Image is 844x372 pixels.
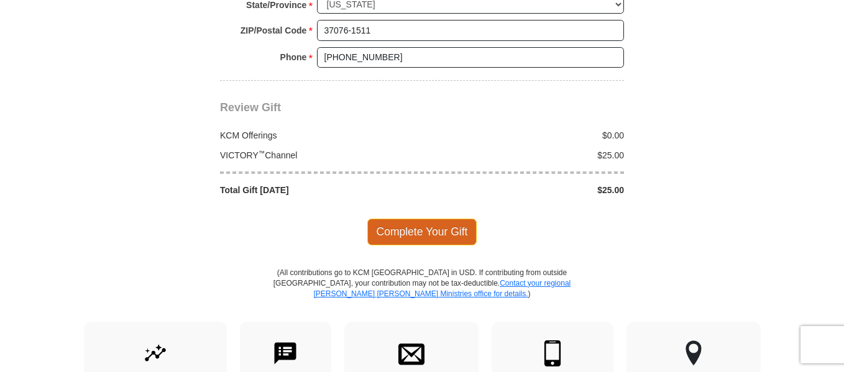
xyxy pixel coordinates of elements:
strong: Phone [280,48,307,66]
img: give-by-stock.svg [142,340,168,366]
div: $0.00 [422,129,631,142]
img: text-to-give.svg [272,340,298,366]
a: Contact your regional [PERSON_NAME] [PERSON_NAME] Ministries office for details. [313,279,571,298]
div: $25.00 [422,149,631,161]
img: other-region [685,340,702,366]
div: $25.00 [422,184,631,196]
p: (All contributions go to KCM [GEOGRAPHIC_DATA] in USD. If contributing from outside [GEOGRAPHIC_D... [273,268,571,322]
div: VICTORY Channel [214,149,423,161]
strong: ZIP/Postal Code [241,22,307,39]
img: envelope.svg [398,340,424,366]
div: KCM Offerings [214,129,423,142]
span: Complete Your Gift [367,219,477,245]
img: mobile.svg [539,340,566,366]
sup: ™ [259,149,265,157]
div: Total Gift [DATE] [214,184,423,196]
span: Review Gift [220,101,281,114]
